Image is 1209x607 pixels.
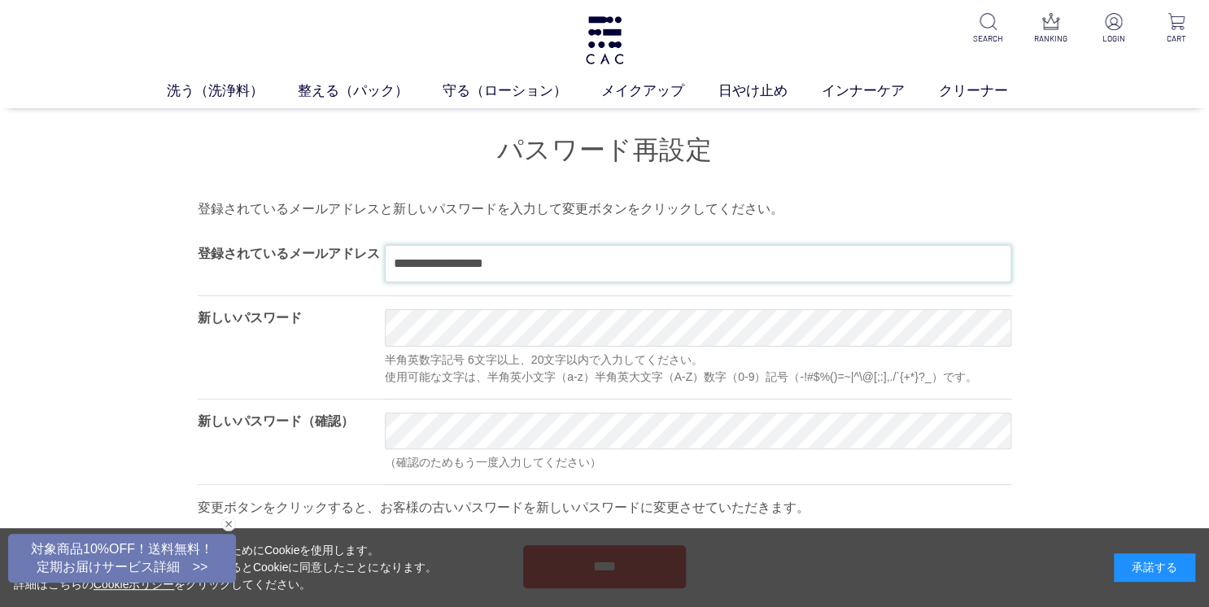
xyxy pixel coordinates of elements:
[198,199,1011,219] div: 登録されているメールアドレスと新しいパスワードを入力して変更ボタンをクリックしてください。
[385,352,1011,386] div: 半角英数字記号 6文字以上、20文字以内で入力してください。 使用可能な文字は、半角英小文字（a-z）半角英大文字（A-Z）数字（0-9）記号（-!#$%()=~|^\@[;:],./`{+*}...
[198,498,1011,517] p: 変更ボタンをクリックすると、お客様の古いパスワードを新しいパスワードに変更させていただきます。
[198,133,1011,168] h1: パスワード再設定
[198,247,380,260] label: 登録されているメールアドレス
[718,81,822,101] a: 日やけ止め
[939,81,1042,101] a: クリーナー
[968,13,1008,45] a: SEARCH
[385,454,1011,471] div: （確認のためもう一度入力してください）
[198,311,302,325] label: 新しいパスワード
[1031,33,1071,45] p: RANKING
[1114,553,1195,582] div: 承諾する
[198,414,354,428] label: 新しいパスワード（確認）
[1093,13,1133,45] a: LOGIN
[601,81,718,101] a: メイクアップ
[167,81,298,101] a: 洗う（洗浄料）
[1156,33,1196,45] p: CART
[583,16,626,64] img: logo
[1093,33,1133,45] p: LOGIN
[1156,13,1196,45] a: CART
[968,33,1008,45] p: SEARCH
[1031,13,1071,45] a: RANKING
[822,81,939,101] a: インナーケア
[443,81,601,101] a: 守る（ローション）
[298,81,443,101] a: 整える（パック）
